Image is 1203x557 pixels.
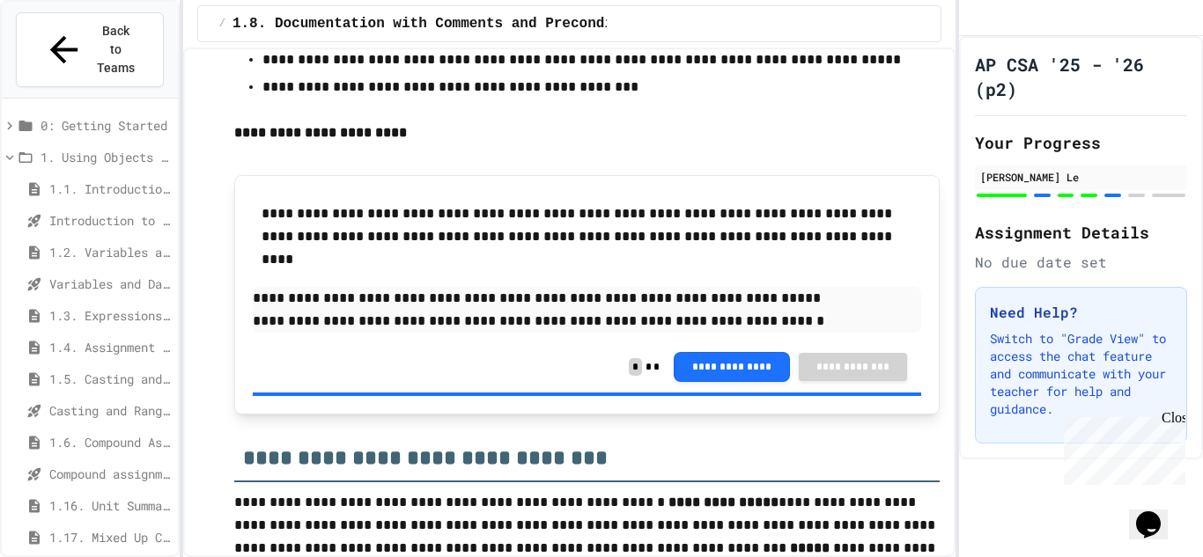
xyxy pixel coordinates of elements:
span: 1. Using Objects and Methods [41,148,171,166]
iframe: chat widget [1057,410,1185,485]
h1: AP CSA '25 - '26 (p2) [975,52,1187,101]
span: Casting and Ranges of variables - Quiz [49,401,171,420]
h3: Need Help? [990,302,1172,323]
span: 1.3. Expressions and Output [New] [49,306,171,325]
span: Variables and Data Types - Quiz [49,275,171,293]
span: 1.5. Casting and Ranges of Values [49,370,171,388]
span: 1.8. Documentation with Comments and Preconditions [232,13,655,34]
div: No due date set [975,252,1187,273]
span: Introduction to Algorithms, Programming, and Compilers [49,211,171,230]
span: 1.4. Assignment and Input [49,338,171,356]
p: Switch to "Grade View" to access the chat feature and communicate with your teacher for help and ... [990,330,1172,418]
span: / [219,17,225,31]
span: 0: Getting Started [41,116,171,135]
span: Compound assignment operators - Quiz [49,465,171,483]
span: 1.1. Introduction to Algorithms, Programming, and Compilers [49,180,171,198]
div: [PERSON_NAME] Le [980,169,1182,185]
div: Chat with us now!Close [7,7,122,112]
span: Back to Teams [95,22,137,77]
h2: Your Progress [975,130,1187,155]
h2: Assignment Details [975,220,1187,245]
span: 1.2. Variables and Data Types [49,243,171,261]
span: 1.16. Unit Summary 1a (1.1-1.6) [49,496,171,515]
iframe: chat widget [1129,487,1185,539]
span: 1.6. Compound Assignment Operators [49,433,171,451]
span: 1.17. Mixed Up Code Practice 1.1-1.6 [49,528,171,546]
